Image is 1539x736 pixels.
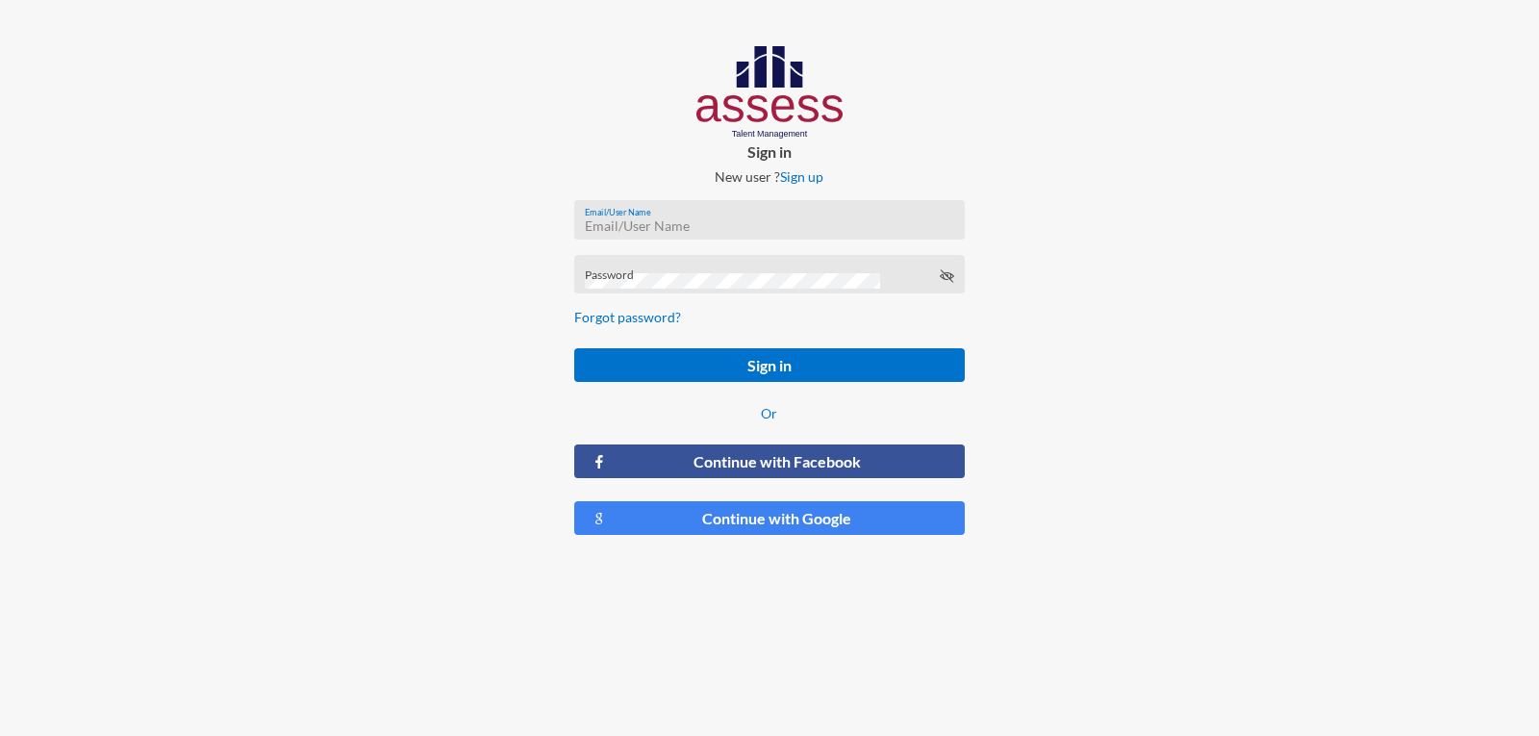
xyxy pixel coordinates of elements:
[780,168,823,185] a: Sign up
[574,405,964,421] p: Or
[559,168,979,185] p: New user ?
[574,309,681,325] a: Forgot password?
[559,142,979,161] p: Sign in
[574,501,964,535] button: Continue with Google
[574,348,964,382] button: Sign in
[585,218,954,234] input: Email/User Name
[696,46,844,139] img: AssessLogoo.svg
[574,444,964,478] button: Continue with Facebook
